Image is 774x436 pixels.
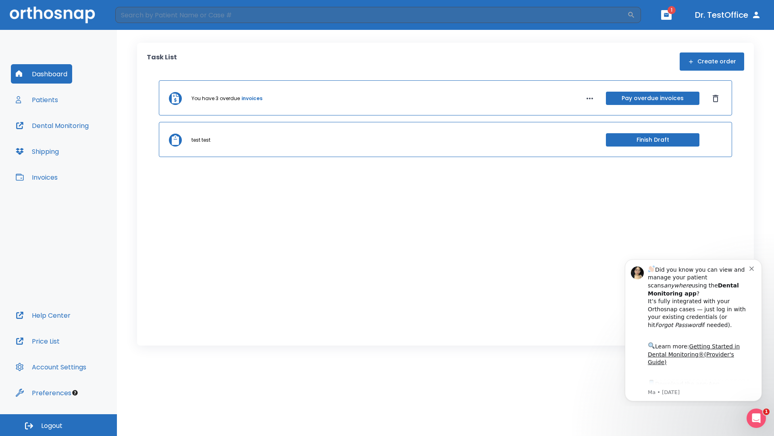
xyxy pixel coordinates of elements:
[147,52,177,71] p: Task List
[35,127,137,168] div: Download the app: | ​ Let us know if you need help getting started!
[763,409,770,415] span: 1
[606,92,699,105] button: Pay overdue invoices
[11,306,75,325] button: Help Center
[115,7,627,23] input: Search by Patient Name or Case #
[692,8,764,22] button: Dr. TestOffice
[613,252,774,406] iframe: Intercom notifications message
[11,168,62,187] button: Invoices
[11,116,94,135] button: Dental Monitoring
[11,383,76,402] button: Preferences
[668,6,676,14] span: 1
[606,133,699,147] button: Finish Draft
[71,389,79,396] div: Tooltip anchor
[747,409,766,428] iframe: Intercom live chat
[35,137,137,144] p: Message from Ma, sent 5w ago
[241,95,262,102] a: invoices
[41,421,62,430] span: Logout
[10,6,95,23] img: Orthosnap
[191,95,240,102] p: You have 3 overdue
[137,13,143,19] button: Dismiss notification
[680,52,744,71] button: Create order
[11,142,64,161] button: Shipping
[191,136,210,144] p: test test
[709,92,722,105] button: Dismiss
[11,90,63,109] button: Patients
[11,64,72,84] button: Dashboard
[11,331,64,351] button: Price List
[35,129,107,143] a: App Store
[11,357,91,377] button: Account Settings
